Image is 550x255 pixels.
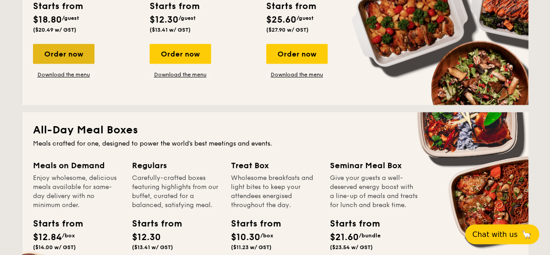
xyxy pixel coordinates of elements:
[150,27,191,33] span: ($13.41 w/ GST)
[33,174,121,210] div: Enjoy wholesome, delicious meals available for same-day delivery with no minimum order.
[150,14,179,25] span: $12.30
[33,217,74,231] div: Starts from
[465,224,539,244] button: Chat with us🦙
[266,71,328,78] a: Download the menu
[231,174,319,210] div: Wholesome breakfasts and light bites to keep your attendees energised throughout the day.
[132,232,161,243] span: $12.30
[150,44,211,64] div: Order now
[132,174,220,210] div: Carefully-crafted boxes featuring highlights from our buffet, curated for a balanced, satisfying ...
[521,229,532,240] span: 🦙
[330,232,359,243] span: $21.60
[266,27,309,33] span: ($27.90 w/ GST)
[260,232,273,239] span: /box
[33,232,62,243] span: $12.84
[296,15,314,21] span: /guest
[132,159,220,172] div: Regulars
[330,244,373,250] span: ($23.54 w/ GST)
[231,159,319,172] div: Treat Box
[179,15,196,21] span: /guest
[266,44,328,64] div: Order now
[231,244,272,250] span: ($11.23 w/ GST)
[266,14,296,25] span: $25.60
[62,15,79,21] span: /guest
[359,232,381,239] span: /bundle
[231,232,260,243] span: $10.30
[33,27,76,33] span: ($20.49 w/ GST)
[33,14,62,25] span: $18.80
[33,244,76,250] span: ($14.00 w/ GST)
[231,217,272,231] div: Starts from
[330,159,418,172] div: Seminar Meal Box
[33,139,517,148] div: Meals crafted for one, designed to power the world's best meetings and events.
[62,232,75,239] span: /box
[472,230,517,239] span: Chat with us
[330,217,371,231] div: Starts from
[33,44,94,64] div: Order now
[132,244,173,250] span: ($13.41 w/ GST)
[33,159,121,172] div: Meals on Demand
[330,174,418,210] div: Give your guests a well-deserved energy boost with a line-up of meals and treats for lunch and br...
[33,123,517,137] h2: All-Day Meal Boxes
[132,217,173,231] div: Starts from
[150,71,211,78] a: Download the menu
[33,71,94,78] a: Download the menu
